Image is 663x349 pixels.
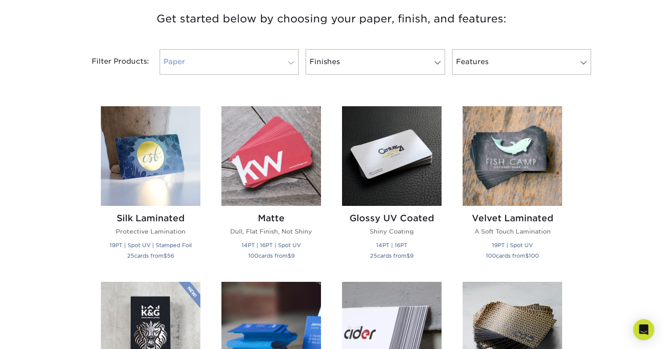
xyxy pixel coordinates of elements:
small: 14PT | 16PT | Spot UV [242,242,301,248]
small: cards from [486,252,539,259]
span: 100 [248,252,258,259]
a: Paper [160,49,299,75]
h2: Velvet Laminated [463,213,562,223]
h2: Glossy UV Coated [342,213,442,223]
a: Silk Laminated Business Cards Silk Laminated Protective Lamination 19PT | Spot UV | Stamped Foil ... [101,106,200,271]
p: Shiny Coating [342,227,442,236]
img: Velvet Laminated Business Cards [463,106,562,206]
span: 25 [370,252,377,259]
span: 100 [486,252,496,259]
span: 100 [529,252,539,259]
h2: Matte [221,213,321,223]
a: Velvet Laminated Business Cards Velvet Laminated A Soft Touch Lamination 19PT | Spot UV 100cards ... [463,106,562,271]
small: 19PT | Spot UV | Stamped Foil [110,242,192,248]
img: Silk Laminated Business Cards [101,106,200,206]
a: Glossy UV Coated Business Cards Glossy UV Coated Shiny Coating 14PT | 16PT 25cards from$9 [342,106,442,271]
p: Dull, Flat Finish, Not Shiny [221,227,321,236]
div: Open Intercom Messenger [633,319,654,340]
span: $ [406,252,410,259]
a: Finishes [306,49,445,75]
span: 9 [291,252,295,259]
span: 56 [167,252,174,259]
small: 19PT | Spot UV [492,242,533,248]
img: Glossy UV Coated Business Cards [342,106,442,206]
span: $ [164,252,167,259]
span: 9 [410,252,413,259]
small: cards from [248,252,295,259]
small: 14PT | 16PT [376,242,407,248]
span: $ [525,252,529,259]
a: Features [452,49,591,75]
small: cards from [370,252,413,259]
div: Filter Products: [68,49,156,75]
p: Protective Lamination [101,227,200,236]
h2: Silk Laminated [101,213,200,223]
img: Matte Business Cards [221,106,321,206]
small: cards from [127,252,174,259]
a: Matte Business Cards Matte Dull, Flat Finish, Not Shiny 14PT | 16PT | Spot UV 100cards from$9 [221,106,321,271]
span: 25 [127,252,134,259]
span: $ [288,252,291,259]
img: New Product [178,282,200,308]
p: A Soft Touch Lamination [463,227,562,236]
